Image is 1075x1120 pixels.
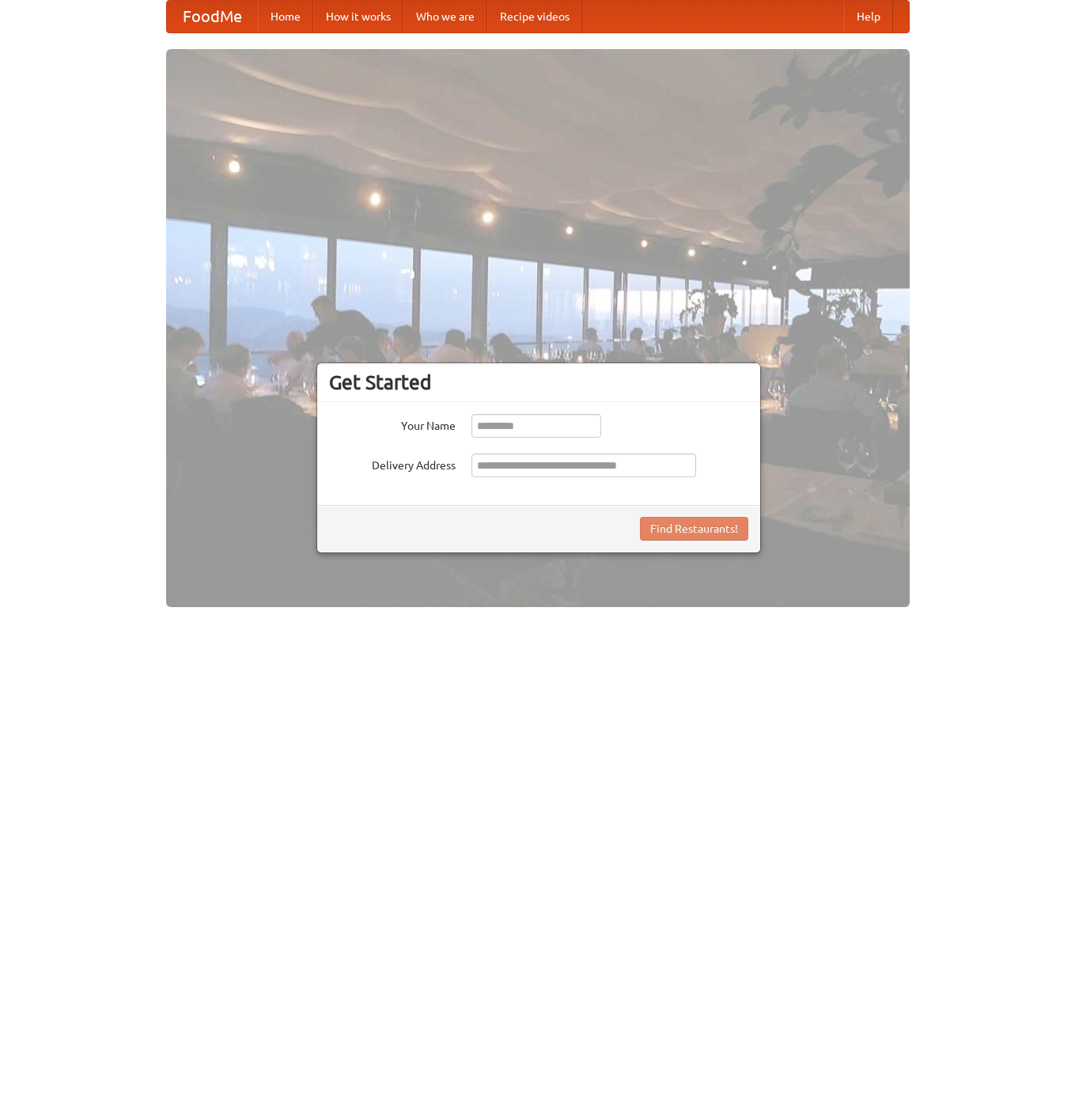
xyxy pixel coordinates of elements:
[403,1,487,32] a: Who we are
[313,1,403,32] a: How it works
[329,414,456,434] label: Your Name
[167,1,258,32] a: FoodMe
[258,1,313,32] a: Home
[329,370,748,394] h3: Get Started
[487,1,582,32] a: Recipe videos
[329,454,456,473] label: Delivery Address
[844,1,893,32] a: Help
[640,517,748,541] button: Find Restaurants!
